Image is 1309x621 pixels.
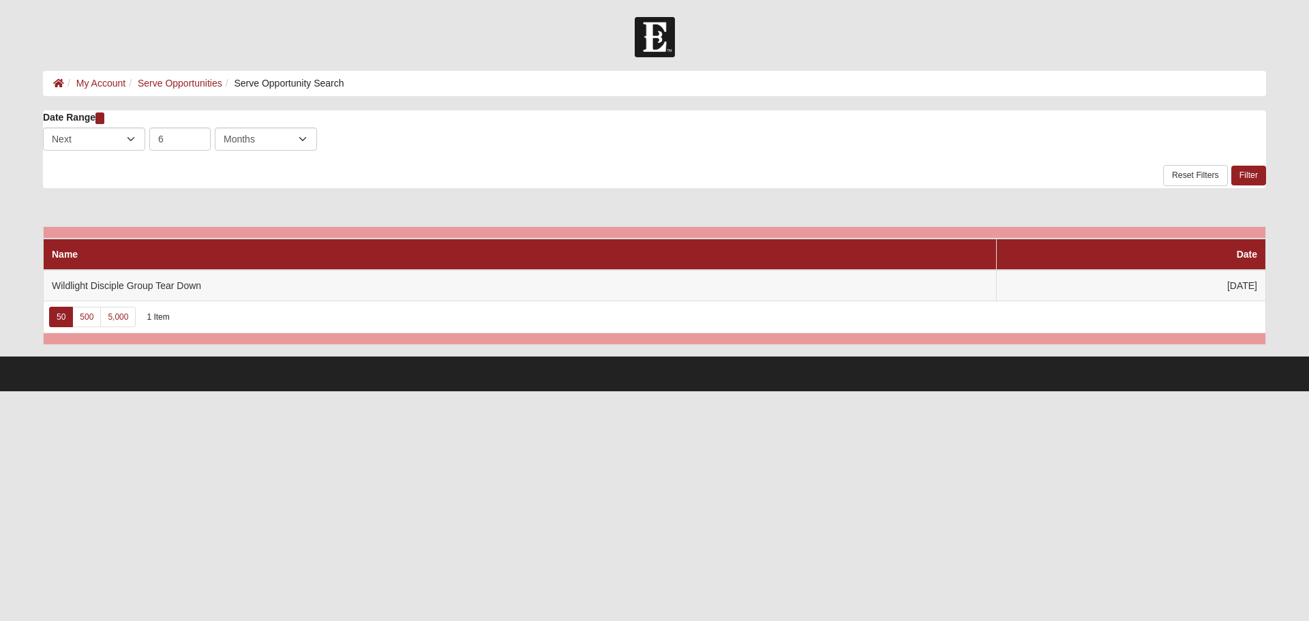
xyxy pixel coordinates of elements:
td: Wildlight Disciple Group Tear Down [44,270,997,301]
a: 50 [49,307,73,327]
div: 1 Item [147,312,169,323]
a: Date [1237,249,1257,260]
a: 5,000 [100,307,136,327]
label: Date Range [43,110,95,124]
a: Filter [1231,166,1266,185]
a: My Account [76,78,125,89]
a: Name [52,249,78,260]
a: Serve Opportunities [138,78,222,89]
a: 500 [72,307,101,327]
td: [DATE] [996,270,1265,301]
li: Serve Opportunity Search [222,76,344,91]
a: Reset Filters [1163,165,1228,186]
img: Church of Eleven22 Logo [635,17,675,57]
